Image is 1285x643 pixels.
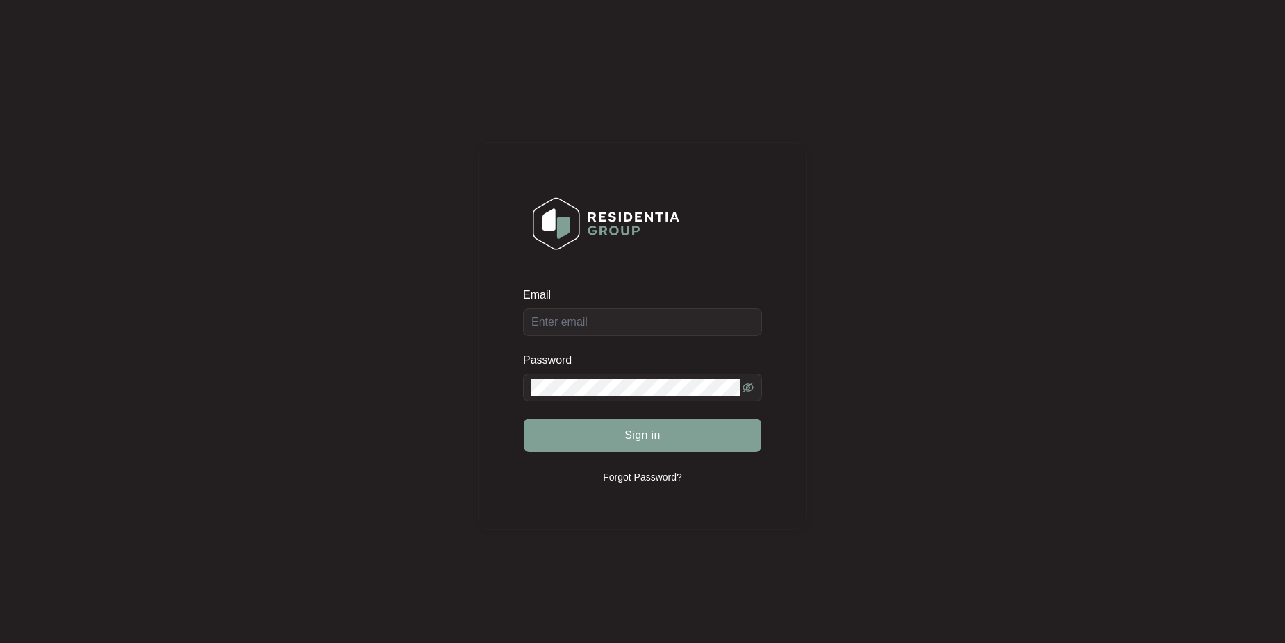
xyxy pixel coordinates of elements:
[531,379,740,396] input: Password
[523,288,561,302] label: Email
[523,308,762,336] input: Email
[624,427,661,444] span: Sign in
[524,188,688,259] img: Login Logo
[523,353,582,367] label: Password
[743,382,754,393] span: eye-invisible
[524,419,761,452] button: Sign in
[603,470,682,484] p: Forgot Password?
